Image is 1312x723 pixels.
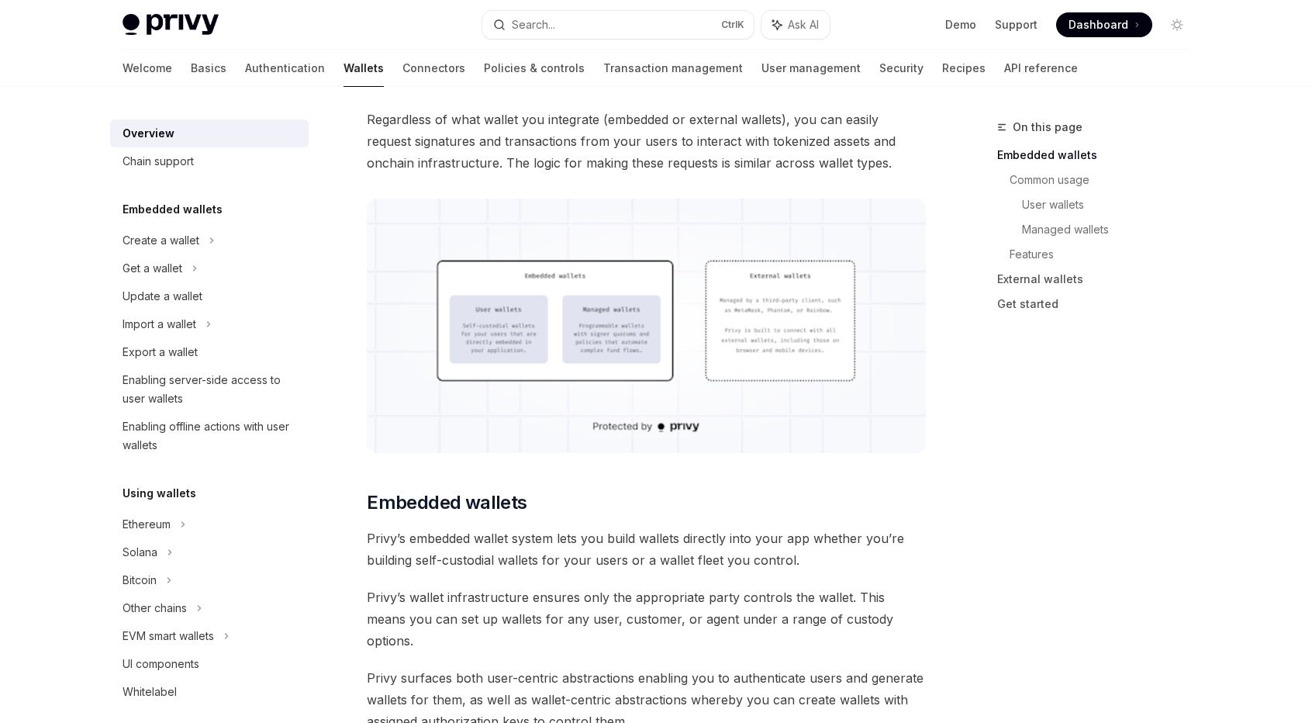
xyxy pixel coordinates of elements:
[879,50,924,87] a: Security
[123,417,299,455] div: Enabling offline actions with user wallets
[123,152,194,171] div: Chain support
[1010,168,1202,192] a: Common usage
[110,119,309,147] a: Overview
[110,678,309,706] a: Whitelabel
[942,50,986,87] a: Recipes
[367,586,926,652] span: Privy’s wallet infrastructure ensures only the appropriate party controls the wallet. This means ...
[997,143,1202,168] a: Embedded wallets
[367,490,527,515] span: Embedded wallets
[123,200,223,219] h5: Embedded wallets
[123,543,157,562] div: Solana
[1022,192,1202,217] a: User wallets
[123,484,196,503] h5: Using wallets
[1022,217,1202,242] a: Managed wallets
[191,50,226,87] a: Basics
[402,50,465,87] a: Connectors
[123,683,177,701] div: Whitelabel
[997,292,1202,317] a: Get started
[512,16,555,34] div: Search...
[1013,118,1082,137] span: On this page
[1004,50,1078,87] a: API reference
[761,11,830,39] button: Ask AI
[484,50,585,87] a: Policies & controls
[761,50,861,87] a: User management
[123,599,187,617] div: Other chains
[123,627,214,645] div: EVM smart wallets
[997,267,1202,292] a: External wallets
[110,650,309,678] a: UI components
[995,17,1038,33] a: Support
[123,124,174,143] div: Overview
[123,50,172,87] a: Welcome
[123,515,171,534] div: Ethereum
[123,287,202,306] div: Update a wallet
[1069,17,1128,33] span: Dashboard
[110,413,309,459] a: Enabling offline actions with user wallets
[1010,242,1202,267] a: Features
[1056,12,1152,37] a: Dashboard
[123,371,299,408] div: Enabling server-side access to user wallets
[1165,12,1189,37] button: Toggle dark mode
[482,11,754,39] button: Search...CtrlK
[367,109,926,174] span: Regardless of what wallet you integrate (embedded or external wallets), you can easily request si...
[110,366,309,413] a: Enabling server-side access to user wallets
[721,19,744,31] span: Ctrl K
[123,571,157,590] div: Bitcoin
[110,282,309,310] a: Update a wallet
[123,343,198,361] div: Export a wallet
[945,17,976,33] a: Demo
[123,14,219,36] img: light logo
[603,50,743,87] a: Transaction management
[788,17,819,33] span: Ask AI
[123,315,196,334] div: Import a wallet
[367,199,926,453] img: images/walletoverview.png
[123,259,182,278] div: Get a wallet
[110,338,309,366] a: Export a wallet
[123,655,199,673] div: UI components
[245,50,325,87] a: Authentication
[123,231,199,250] div: Create a wallet
[344,50,384,87] a: Wallets
[367,528,926,571] span: Privy’s embedded wallet system lets you build wallets directly into your app whether you’re build...
[110,147,309,175] a: Chain support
